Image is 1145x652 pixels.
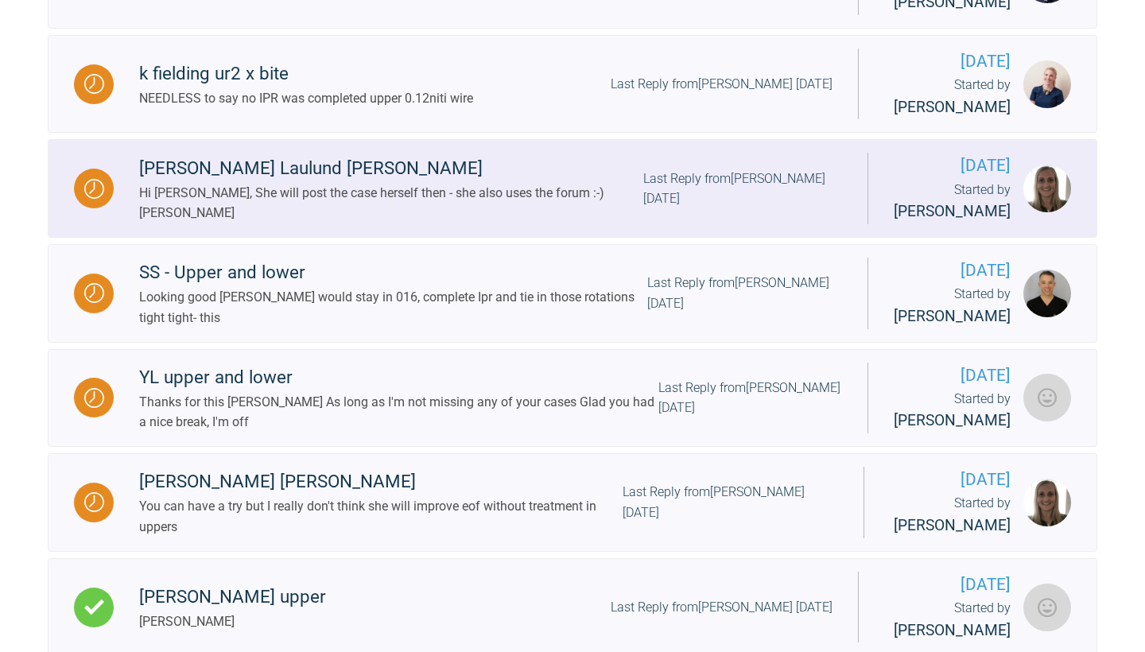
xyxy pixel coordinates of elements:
[884,49,1011,75] span: [DATE]
[894,153,1011,179] span: [DATE]
[84,492,104,512] img: Waiting
[647,273,842,313] div: Last Reply from [PERSON_NAME] [DATE]
[139,258,647,287] div: SS - Upper and lower
[139,60,473,88] div: k fielding ur2 x bite
[139,611,326,632] div: [PERSON_NAME]
[84,74,104,94] img: Waiting
[139,183,643,223] div: Hi [PERSON_NAME], She will post the case herself then - she also uses the forum :-) [PERSON_NAME]
[139,363,658,392] div: YL upper and lower
[48,244,1097,343] a: WaitingSS - Upper and lowerLooking good [PERSON_NAME] would stay in 016, complete Ipr and tie in ...
[139,496,623,537] div: You can have a try but I really don't think she will improve eof without treatment in uppers
[623,482,838,522] div: Last Reply from [PERSON_NAME] [DATE]
[611,74,833,95] div: Last Reply from [PERSON_NAME] [DATE]
[884,572,1011,598] span: [DATE]
[894,98,1011,116] span: [PERSON_NAME]
[884,598,1011,642] div: Started by
[890,493,1011,538] div: Started by
[139,88,473,109] div: NEEDLESS to say no IPR was completed upper 0.12niti wire
[658,378,842,418] div: Last Reply from [PERSON_NAME] [DATE]
[894,516,1011,534] span: [PERSON_NAME]
[894,284,1011,328] div: Started by
[139,468,623,496] div: [PERSON_NAME] [PERSON_NAME]
[1023,165,1071,212] img: Marie Thogersen
[1023,584,1071,631] img: Neil Fearns
[894,258,1011,284] span: [DATE]
[84,283,104,303] img: Waiting
[1023,270,1071,317] img: Stephen McCrory
[643,169,842,209] div: Last Reply from [PERSON_NAME] [DATE]
[894,180,1011,224] div: Started by
[48,35,1097,134] a: Waitingk fielding ur2 x biteNEEDLESS to say no IPR was completed upper 0.12niti wireLast Reply fr...
[894,389,1011,433] div: Started by
[1023,60,1071,108] img: Olivia Nixon
[48,139,1097,238] a: Waiting[PERSON_NAME] Laulund [PERSON_NAME]Hi [PERSON_NAME], She will post the case herself then -...
[1023,374,1071,421] img: Neil Fearns
[894,411,1011,429] span: [PERSON_NAME]
[884,75,1011,119] div: Started by
[84,179,104,199] img: Waiting
[890,467,1011,493] span: [DATE]
[894,621,1011,639] span: [PERSON_NAME]
[139,583,326,611] div: [PERSON_NAME] upper
[139,154,643,183] div: [PERSON_NAME] Laulund [PERSON_NAME]
[48,349,1097,448] a: WaitingYL upper and lowerThanks for this [PERSON_NAME] As long as I'm not missing any of your cas...
[139,287,647,328] div: Looking good [PERSON_NAME] would stay in 016, complete Ipr and tie in those rotations tight tight...
[84,597,104,617] img: Complete
[894,202,1011,220] span: [PERSON_NAME]
[894,307,1011,325] span: [PERSON_NAME]
[84,388,104,408] img: Waiting
[611,597,833,618] div: Last Reply from [PERSON_NAME] [DATE]
[139,392,658,433] div: Thanks for this [PERSON_NAME] As long as I'm not missing any of your cases Glad you had a nice br...
[1023,479,1071,526] img: Marie Thogersen
[48,453,1097,552] a: Waiting[PERSON_NAME] [PERSON_NAME]You can have a try but I really don't think she will improve eo...
[894,363,1011,389] span: [DATE]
